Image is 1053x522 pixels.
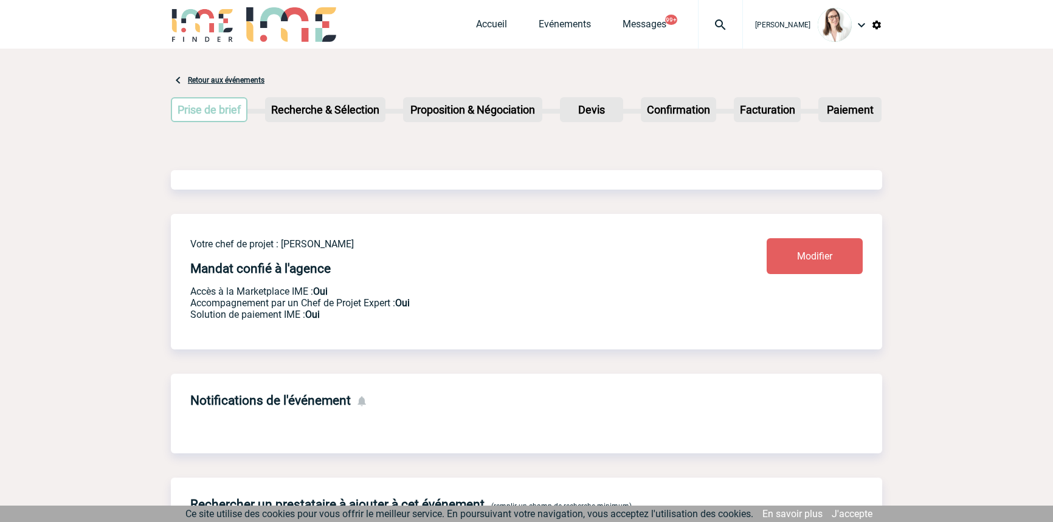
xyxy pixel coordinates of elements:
p: Prestation payante [190,297,695,309]
p: Facturation [735,98,800,121]
a: J'accepte [832,508,872,520]
p: Prise de brief [172,98,246,121]
b: Oui [305,309,320,320]
p: Paiement [820,98,880,121]
p: Votre chef de projet : [PERSON_NAME] [190,238,695,250]
img: IME-Finder [171,7,234,42]
p: Recherche & Sélection [266,98,384,121]
a: En savoir plus [762,508,823,520]
img: 122719-0.jpg [818,8,852,42]
button: 99+ [665,15,677,25]
h4: Rechercher un prestataire à ajouter à cet événement [190,497,485,512]
h4: Notifications de l'événement [190,393,351,408]
p: Conformité aux process achat client, Prise en charge de la facturation, Mutualisation de plusieur... [190,309,695,320]
a: Retour aux événements [188,76,264,84]
b: Oui [313,286,328,297]
p: Proposition & Négociation [404,98,541,121]
p: Confirmation [642,98,715,121]
a: Messages [623,18,666,35]
b: Oui [395,297,410,309]
span: Modifier [797,250,832,262]
span: Ce site utilise des cookies pour vous offrir le meilleur service. En poursuivant votre navigation... [185,508,753,520]
a: Evénements [539,18,591,35]
p: Devis [561,98,622,121]
p: Accès à la Marketplace IME : [190,286,695,297]
span: [PERSON_NAME] [755,21,810,29]
span: (remplir un champ de recherche minimum) [491,502,632,510]
a: Accueil [476,18,507,35]
h4: Mandat confié à l'agence [190,261,331,276]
